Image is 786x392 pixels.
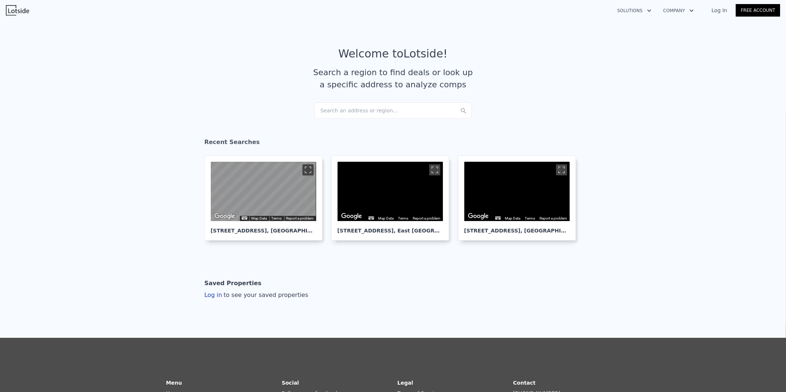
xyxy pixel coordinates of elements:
img: Lotside [6,5,29,15]
button: Toggle fullscreen view [303,164,314,175]
button: Map Data [252,216,267,221]
a: Map [STREET_ADDRESS], East [GEOGRAPHIC_DATA] [331,155,455,241]
a: Open this area in Google Maps (opens a new window) [213,211,237,221]
a: Terms (opens in new tab) [272,216,282,220]
button: Solutions [611,4,657,17]
a: Map [STREET_ADDRESS], [GEOGRAPHIC_DATA] [458,155,582,241]
div: [STREET_ADDRESS] , [GEOGRAPHIC_DATA] [464,221,570,234]
button: Keyboard shortcuts [495,216,500,220]
button: Map Data [505,216,521,221]
div: Search a region to find deals or look up a specific address to analyze comps [311,66,476,91]
div: Log in [205,291,308,300]
button: Toggle fullscreen view [556,164,567,175]
button: Company [657,4,700,17]
a: Terms (opens in new tab) [398,216,409,220]
a: Report problems with Street View imagery to Google [413,216,441,220]
div: [STREET_ADDRESS] , East [GEOGRAPHIC_DATA] [338,221,443,234]
div: Recent Searches [205,132,582,155]
img: Google [466,211,490,221]
a: Log In [703,7,736,14]
div: Street View [211,162,316,221]
a: Map [STREET_ADDRESS], [GEOGRAPHIC_DATA] [205,155,328,241]
button: Keyboard shortcuts [368,216,374,220]
strong: Social [282,380,299,386]
span: to see your saved properties [222,291,308,298]
button: Map Data [378,216,394,221]
a: Open this area in Google Maps (opens a new window) [466,211,490,221]
img: Google [213,211,237,221]
a: Report problems with Street View imagery to Google [540,216,567,220]
div: Main Display [464,162,570,221]
a: Open this area in Google Maps (opens a new window) [339,211,364,221]
a: Terms (opens in new tab) [525,216,535,220]
div: Map [464,162,570,221]
div: Welcome to Lotside ! [338,47,448,60]
img: Google [339,211,364,221]
div: Map [338,162,443,221]
strong: Legal [398,380,413,386]
button: Keyboard shortcuts [242,216,247,220]
div: [STREET_ADDRESS] , [GEOGRAPHIC_DATA] [211,221,316,234]
div: Saved Properties [205,276,262,291]
a: Free Account [736,4,780,17]
div: Main Display [338,162,443,221]
div: Map [211,162,316,221]
div: Search an address or region... [314,102,472,119]
strong: Menu [166,380,182,386]
strong: Contact [513,380,536,386]
a: Report a problem [286,216,314,220]
button: Toggle fullscreen view [429,164,440,175]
